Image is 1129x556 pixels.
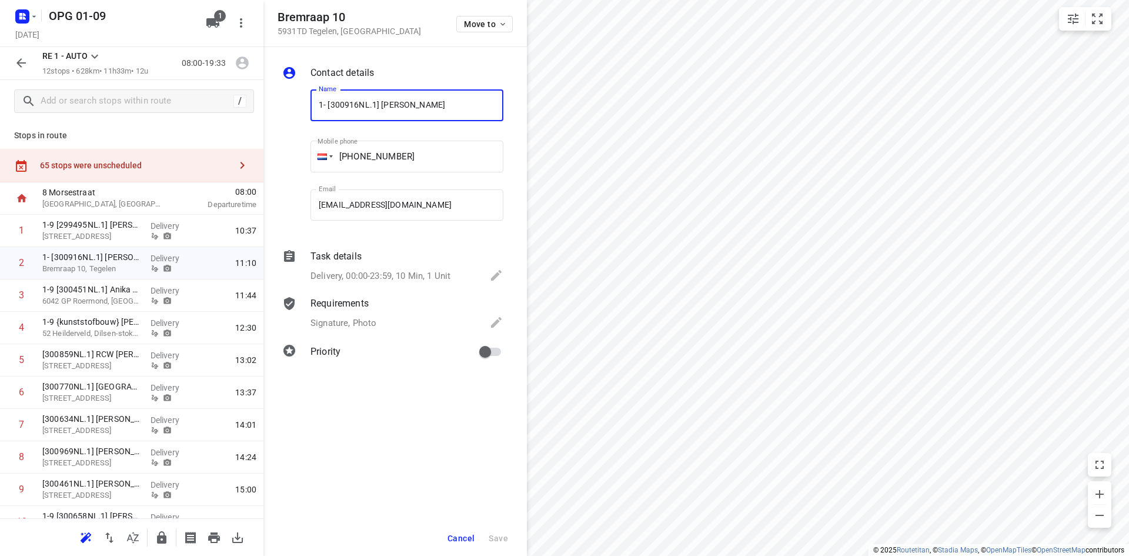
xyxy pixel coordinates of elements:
[278,11,421,24] h5: Bremraap 10
[231,57,254,68] span: Assign driver
[235,322,256,334] span: 12:30
[151,349,194,361] p: Delivery
[897,546,930,554] a: Routetitan
[201,11,225,35] button: 1
[938,546,978,554] a: Stadia Maps
[74,531,98,542] span: Reoptimize route
[42,413,141,425] p: [300634NL.1] Wesley Versteegh
[310,297,369,311] p: Requirements
[151,220,194,232] p: Delivery
[873,546,1124,554] li: © 2025 , © , © © contributors
[42,445,141,457] p: [300969NL.1] jack vinders
[42,251,141,263] p: 1- [300916NL.1] Roy Zijlmans
[235,225,256,237] span: 10:37
[40,161,231,170] div: 65 stops were unscheduled
[456,16,513,32] button: Move to
[214,10,226,22] span: 1
[235,289,256,301] span: 11:44
[1037,546,1085,554] a: OpenStreetMap
[151,447,194,458] p: Delivery
[986,546,1031,554] a: OpenMapTiles
[179,199,256,211] p: Departure time
[42,360,141,372] p: [STREET_ADDRESS]
[42,198,165,210] p: [GEOGRAPHIC_DATA], [GEOGRAPHIC_DATA]
[489,268,503,282] svg: Edit
[19,289,24,301] div: 3
[151,252,194,264] p: Delivery
[151,382,194,394] p: Delivery
[179,531,202,542] span: Print shipping labels
[151,285,194,297] p: Delivery
[42,478,141,490] p: [300461NL.1] Bethany Antcliffe
[42,381,141,392] p: [300770NL.1] Hotel Walram
[42,263,141,275] p: Bremraap 10, Tegelen
[19,354,24,365] div: 5
[19,451,24,462] div: 8
[489,315,503,329] svg: Edit
[42,457,141,469] p: Sint Hubertuslaan 17, Kerkrade
[42,50,88,62] p: RE 1 - AUTO
[310,66,374,80] p: Contact details
[121,531,145,542] span: Sort by time window
[235,354,256,366] span: 13:02
[310,249,362,264] p: Task details
[42,231,141,242] p: [STREET_ADDRESS]
[42,425,141,437] p: Via Fabrica 11, Voerendaal
[310,269,450,283] p: Delivery, 00:00-23:59, 10 Min, 1 Unit
[310,141,503,172] input: 1 (702) 123-4567
[310,141,333,172] div: Netherlands: + 31
[1085,7,1109,31] button: Fit zoom
[42,328,141,339] p: 52 Heilderveld, Dilsen-stokkem
[151,479,194,491] p: Delivery
[14,129,249,142] p: Stops in route
[98,531,121,542] span: Reverse route
[1059,7,1111,31] div: small contained button group
[19,419,24,430] div: 7
[202,531,226,542] span: Print route
[42,510,141,522] p: 1-9 [300658NL.1] Wil Nelissen
[42,490,141,501] p: [STREET_ADDRESS]
[310,345,340,359] p: Priority
[42,187,165,198] p: 8 Morsestraat
[42,348,141,360] p: [300859NL.1] RCW Verhelst
[464,19,507,29] span: Move to
[278,26,421,36] p: 5931TD Tegelen , [GEOGRAPHIC_DATA]
[235,419,256,431] span: 14:01
[19,387,24,398] div: 6
[310,317,376,330] p: Signature, Photo
[282,297,503,332] div: RequirementsSignature, Photo
[235,516,256,528] span: 15:26
[19,322,24,333] div: 4
[151,414,194,426] p: Delivery
[179,186,256,198] span: 08:00
[16,516,27,527] div: 10
[235,451,256,463] span: 14:24
[19,257,24,268] div: 2
[443,528,479,549] button: Cancel
[447,534,475,543] span: Cancel
[42,316,141,328] p: 1-9 {kunststofbouw} Maksim Ryabov
[19,225,24,236] div: 1
[42,66,148,77] p: 12 stops • 628km • 11h33m • 12u
[150,526,173,550] button: Lock route
[11,28,44,41] h5: Project date
[42,392,141,404] p: Walramplein 37, Valkenburg
[235,387,256,398] span: 13:37
[19,484,24,495] div: 9
[235,484,256,495] span: 15:00
[42,295,141,307] p: 6042 GP Roermond, Roermond
[318,138,358,145] label: Mobile phone
[282,249,503,285] div: Task detailsDelivery, 00:00-23:59, 10 Min, 1 Unit
[151,511,194,523] p: Delivery
[235,257,256,269] span: 11:10
[282,66,503,82] div: Contact details
[42,284,141,295] p: 1-9 [300451NL.1] Anika van Dam
[44,6,196,25] h5: Rename
[229,11,253,35] button: More
[41,92,233,111] input: Add or search stops within route
[151,317,194,329] p: Delivery
[1061,7,1085,31] button: Map settings
[42,219,141,231] p: 1-9 [299495NL.1] Giel van Boekhold
[233,95,246,108] div: /
[182,57,231,69] p: 08:00-19:33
